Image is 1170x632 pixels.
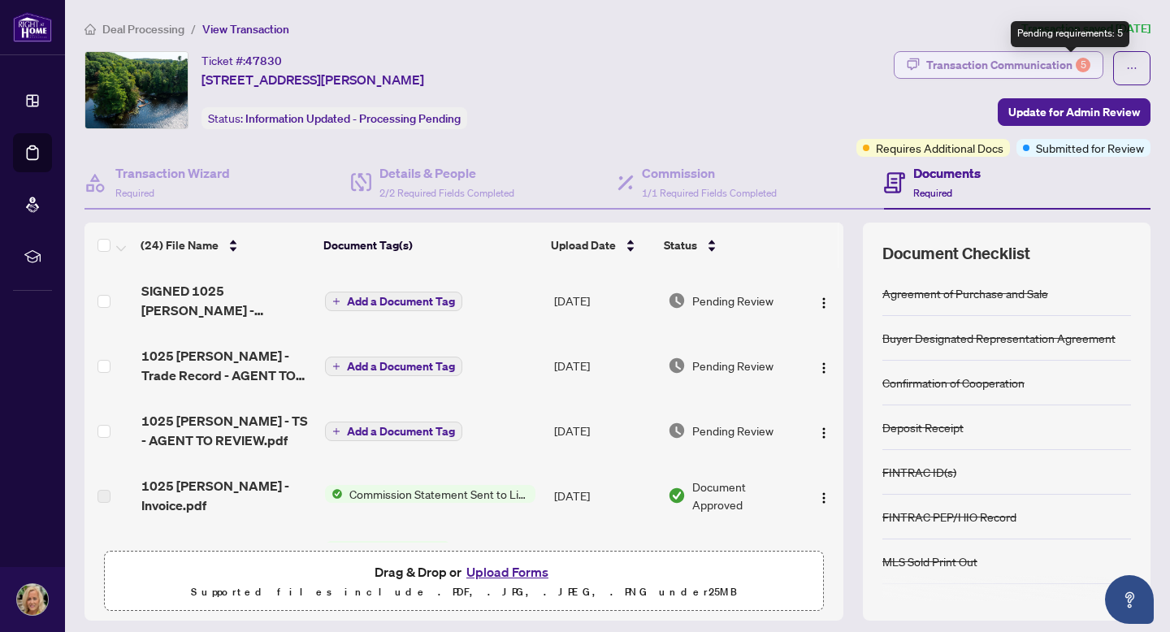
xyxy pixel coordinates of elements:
[882,463,956,481] div: FINTRAC ID(s)
[668,487,686,504] img: Document Status
[882,374,1025,392] div: Confirmation of Cooperation
[325,292,462,311] button: Add a Document Tag
[1021,19,1150,38] article: Transaction saved [DATE]
[332,297,340,305] span: plus
[876,139,1003,157] span: Requires Additional Docs
[105,552,823,612] span: Drag & Drop orUpload FormsSupported files include .PDF, .JPG, .JPEG, .PNG under25MB
[347,426,455,437] span: Add a Document Tag
[347,296,455,307] span: Add a Document Tag
[325,291,462,312] button: Add a Document Tag
[115,163,230,183] h4: Transaction Wizard
[544,223,657,268] th: Upload Date
[882,418,964,436] div: Deposit Receipt
[817,426,830,439] img: Logo
[882,329,1116,347] div: Buyer Designated Representation Agreement
[461,561,553,582] button: Upload Forms
[379,187,514,199] span: 2/2 Required Fields Completed
[551,236,616,254] span: Upload Date
[882,508,1016,526] div: FINTRAC PEP/HIO Record
[811,353,837,379] button: Logo
[379,163,514,183] h4: Details & People
[191,19,196,38] li: /
[1008,99,1140,125] span: Update for Admin Review
[375,561,553,582] span: Drag & Drop or
[1076,58,1090,72] div: 5
[548,268,661,333] td: [DATE]
[1036,139,1144,157] span: Submitted for Review
[201,51,282,70] div: Ticket #:
[668,292,686,310] img: Document Status
[998,98,1150,126] button: Update for Admin Review
[811,483,837,509] button: Logo
[548,398,661,463] td: [DATE]
[548,528,661,598] td: [DATE]
[664,236,697,254] span: Status
[1105,575,1154,624] button: Open asap
[642,163,777,183] h4: Commission
[13,12,52,42] img: logo
[548,333,661,398] td: [DATE]
[817,297,830,310] img: Logo
[692,292,773,310] span: Pending Review
[692,357,773,374] span: Pending Review
[343,541,451,559] span: MLS Sold Print Out
[811,288,837,314] button: Logo
[325,422,462,441] button: Add a Document Tag
[668,357,686,374] img: Document Status
[1126,63,1137,74] span: ellipsis
[317,223,545,268] th: Document Tag(s)
[692,478,797,513] span: Document Approved
[141,281,312,320] span: SIGNED 1025 [PERSON_NAME] - Amend_APS 1 1.pdf
[325,357,462,376] button: Add a Document Tag
[332,362,340,370] span: plus
[668,422,686,439] img: Document Status
[548,463,661,528] td: [DATE]
[202,22,289,37] span: View Transaction
[325,485,535,503] button: Status IconCommission Statement Sent to Listing Brokerage
[642,187,777,199] span: 1/1 Required Fields Completed
[201,107,467,129] div: Status:
[882,284,1048,302] div: Agreement of Purchase and Sale
[245,111,461,126] span: Information Updated - Processing Pending
[811,418,837,444] button: Logo
[141,236,219,254] span: (24) File Name
[325,541,451,585] button: Status IconMLS Sold Print Out
[141,476,312,515] span: 1025 [PERSON_NAME] - Invoice.pdf
[657,223,799,268] th: Status
[817,361,830,374] img: Logo
[325,485,343,503] img: Status Icon
[325,356,462,377] button: Add a Document Tag
[343,485,535,503] span: Commission Statement Sent to Listing Brokerage
[913,163,981,183] h4: Documents
[245,54,282,68] span: 47830
[84,24,96,35] span: home
[134,223,317,268] th: (24) File Name
[926,52,1090,78] div: Transaction Communication
[102,22,184,37] span: Deal Processing
[332,427,340,435] span: plus
[325,421,462,442] button: Add a Document Tag
[913,187,952,199] span: Required
[882,242,1030,265] span: Document Checklist
[325,541,343,559] img: Status Icon
[201,70,424,89] span: [STREET_ADDRESS][PERSON_NAME]
[692,422,773,439] span: Pending Review
[894,51,1103,79] button: Transaction Communication5
[85,52,188,128] img: IMG-X12122053_1.jpg
[1011,21,1129,47] div: Pending requirements: 5
[115,582,813,602] p: Supported files include .PDF, .JPG, .JPEG, .PNG under 25 MB
[141,346,312,385] span: 1025 [PERSON_NAME] - Trade Record - AGENT TO REVIEW.pdf
[882,552,977,570] div: MLS Sold Print Out
[817,491,830,504] img: Logo
[115,187,154,199] span: Required
[141,411,312,450] span: 1025 [PERSON_NAME] - TS - AGENT TO REVIEW.pdf
[17,584,48,615] img: Profile Icon
[347,361,455,372] span: Add a Document Tag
